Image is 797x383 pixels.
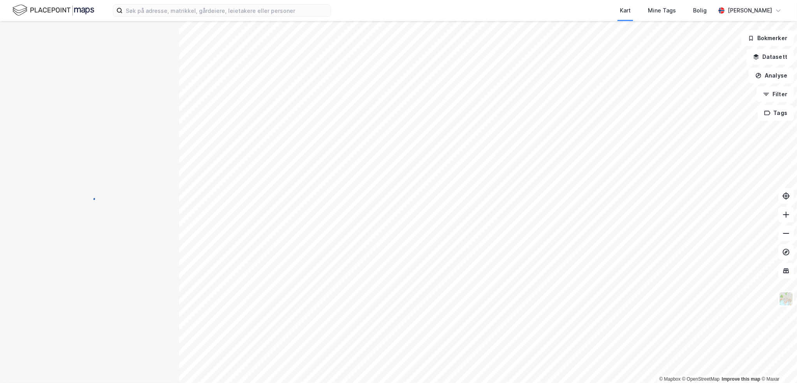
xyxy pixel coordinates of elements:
[620,6,631,15] div: Kart
[648,6,676,15] div: Mine Tags
[741,30,794,46] button: Bokmerker
[779,291,793,306] img: Z
[682,376,720,382] a: OpenStreetMap
[746,49,794,65] button: Datasett
[693,6,707,15] div: Bolig
[728,6,772,15] div: [PERSON_NAME]
[758,346,797,383] div: Kontrollprogram for chat
[83,191,96,204] img: spinner.a6d8c91a73a9ac5275cf975e30b51cfb.svg
[757,86,794,102] button: Filter
[758,346,797,383] iframe: Chat Widget
[123,5,331,16] input: Søk på adresse, matrikkel, gårdeiere, leietakere eller personer
[659,376,681,382] a: Mapbox
[722,376,760,382] a: Improve this map
[758,105,794,121] button: Tags
[749,68,794,83] button: Analyse
[12,4,94,17] img: logo.f888ab2527a4732fd821a326f86c7f29.svg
